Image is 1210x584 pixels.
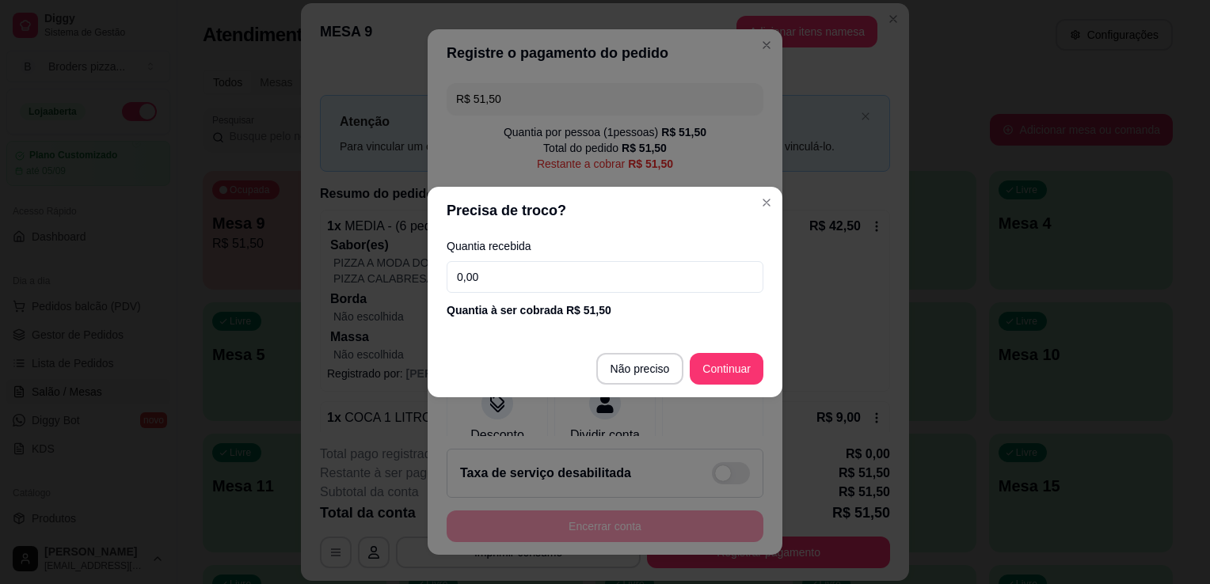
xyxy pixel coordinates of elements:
[447,302,763,318] div: Quantia à ser cobrada R$ 51,50
[754,190,779,215] button: Close
[428,187,782,234] header: Precisa de troco?
[690,353,763,385] button: Continuar
[596,353,684,385] button: Não preciso
[447,241,763,252] label: Quantia recebida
